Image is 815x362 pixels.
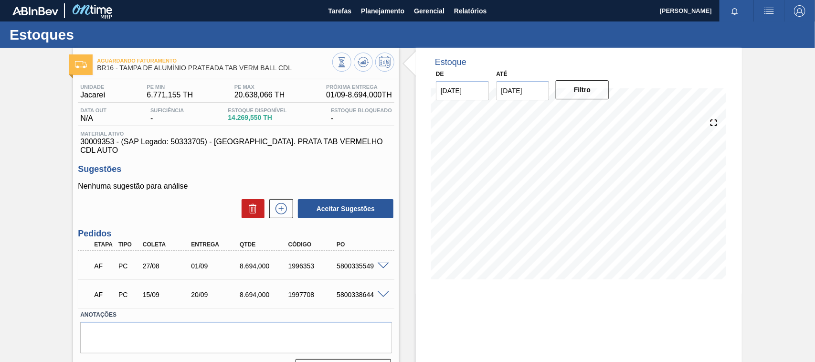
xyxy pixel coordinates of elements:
[80,84,105,90] span: Unidade
[116,262,141,270] div: Pedido de Compra
[497,71,508,77] label: Até
[375,53,394,72] button: Programar Estoque
[148,107,186,123] div: -
[436,71,444,77] label: De
[234,91,285,99] span: 20.638,066 TH
[237,291,291,298] div: 8.694,000
[334,241,388,248] div: PO
[92,241,116,248] div: Etapa
[97,58,332,64] span: Aguardando Faturamento
[237,262,291,270] div: 8.694,000
[140,291,194,298] div: 15/09/2025
[78,229,394,239] h3: Pedidos
[189,241,243,248] div: Entrega
[331,107,392,113] span: Estoque Bloqueado
[293,198,394,219] div: Aceitar Sugestões
[237,199,265,218] div: Excluir Sugestões
[328,107,394,123] div: -
[189,291,243,298] div: 20/09/2025
[189,262,243,270] div: 01/09/2025
[361,5,404,17] span: Planejamento
[794,5,805,17] img: Logout
[334,262,388,270] div: 5800335549
[286,291,340,298] div: 1997708
[286,262,340,270] div: 1996353
[228,114,286,121] span: 14.269,550 TH
[147,84,193,90] span: PE MIN
[92,256,116,277] div: Aguardando Faturamento
[228,107,286,113] span: Estoque Disponível
[763,5,775,17] img: userActions
[234,84,285,90] span: PE MAX
[326,91,392,99] span: 01/09 - 8.694,000 TH
[10,29,179,40] h1: Estoques
[94,262,114,270] p: AF
[80,308,392,322] label: Anotações
[332,53,351,72] button: Visão Geral dos Estoques
[80,131,392,137] span: Material ativo
[436,81,489,100] input: dd/mm/yyyy
[80,138,392,155] span: 30009353 - (SAP Legado: 50333705) - [GEOGRAPHIC_DATA]. PRATA TAB VERMELHO CDL AUTO
[265,199,293,218] div: Nova sugestão
[556,80,609,99] button: Filtro
[140,241,194,248] div: Coleta
[97,64,332,72] span: BR16 - TAMPA DE ALUMÍNIO PRATEADA TAB VERM BALL CDL
[334,291,388,298] div: 5800338644
[12,7,58,15] img: TNhmsLtSVTkK8tSr43FrP2fwEKptu5GPRR3wAAAABJRU5ErkJggg==
[116,241,141,248] div: Tipo
[78,182,394,191] p: Nenhuma sugestão para análise
[78,164,394,174] h3: Sugestões
[435,57,466,67] div: Estoque
[720,4,750,18] button: Notificações
[354,53,373,72] button: Atualizar Gráfico
[140,262,194,270] div: 27/08/2025
[497,81,550,100] input: dd/mm/yyyy
[78,107,109,123] div: N/A
[414,5,445,17] span: Gerencial
[237,241,291,248] div: Qtde
[328,5,351,17] span: Tarefas
[92,284,116,305] div: Aguardando Faturamento
[80,107,106,113] span: Data out
[94,291,114,298] p: AF
[147,91,193,99] span: 6.771,155 TH
[150,107,184,113] span: Suficiência
[326,84,392,90] span: Próxima Entrega
[116,291,141,298] div: Pedido de Compra
[454,5,487,17] span: Relatórios
[298,199,393,218] button: Aceitar Sugestões
[75,61,87,68] img: Ícone
[80,91,105,99] span: Jacareí
[286,241,340,248] div: Código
